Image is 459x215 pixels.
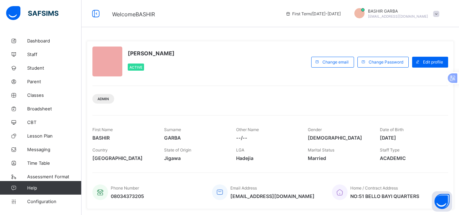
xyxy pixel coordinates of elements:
[111,193,144,199] span: 08034373205
[164,127,181,132] span: Surname
[308,135,369,141] span: [DEMOGRAPHIC_DATA]
[236,147,244,153] span: LGA
[27,38,82,43] span: Dashboard
[92,135,154,141] span: BASHIR
[112,11,155,18] span: Welcome BASHIR
[98,97,109,101] span: Admin
[380,147,400,153] span: Staff Type
[27,92,82,98] span: Classes
[27,160,82,166] span: Time Table
[308,147,334,153] span: Marital Status
[380,127,404,132] span: Date of Birth
[423,59,443,65] span: Edit profile
[27,133,82,139] span: Lesson Plan
[380,135,441,141] span: [DATE]
[432,191,452,212] button: Open asap
[27,52,82,57] span: Staff
[27,147,82,152] span: Messaging
[27,120,82,125] span: CBT
[236,127,259,132] span: Other Name
[230,185,257,191] span: Email Address
[92,127,113,132] span: First Name
[285,11,341,16] span: session/term information
[27,106,82,111] span: Broadsheet
[308,155,369,161] span: Married
[308,127,322,132] span: Gender
[27,79,82,84] span: Parent
[369,59,403,65] span: Change Password
[348,8,443,19] div: BASHIRGARBA
[236,155,298,161] span: Hadejia
[164,135,226,141] span: GARBA
[92,155,154,161] span: [GEOGRAPHIC_DATA]
[111,185,139,191] span: Phone Number
[27,185,81,191] span: Help
[92,147,108,153] span: Country
[368,8,428,14] span: BASHIR GARBA
[27,199,81,204] span: Configuration
[322,59,349,65] span: Change email
[368,14,428,18] span: [EMAIL_ADDRESS][DOMAIN_NAME]
[129,65,142,69] span: Active
[230,193,315,199] span: [EMAIL_ADDRESS][DOMAIN_NAME]
[236,135,298,141] span: --/--
[27,174,82,179] span: Assessment Format
[128,50,175,57] span: [PERSON_NAME]
[350,185,398,191] span: Home / Contract Address
[164,155,226,161] span: Jigawa
[350,193,419,199] span: NO:51 BELLO BAYI QUARTERS
[6,6,58,20] img: safsims
[380,155,441,161] span: ACADEMIC
[164,147,191,153] span: State of Origin
[27,65,82,71] span: Student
